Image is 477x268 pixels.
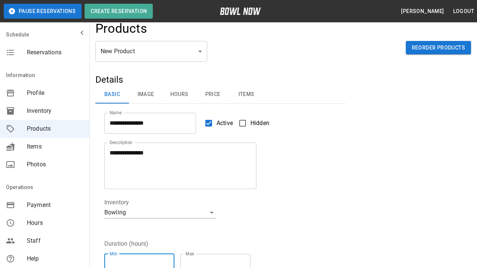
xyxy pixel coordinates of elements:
span: Active [217,119,233,128]
button: Basic [95,86,129,103]
h4: Products [95,21,147,36]
button: Image [129,86,162,103]
span: Staff [27,236,83,245]
span: Reservations [27,48,83,57]
h5: Details [95,74,346,86]
span: Inventory [27,106,83,115]
span: Photos [27,160,83,169]
button: Hours [162,86,196,103]
button: Create Reservation [85,4,153,19]
span: Profile [27,89,83,98]
div: basic tabs example [95,86,346,103]
button: Logout [450,4,477,18]
span: Hours [27,218,83,227]
span: Products [27,124,83,133]
button: Price [196,86,230,103]
div: New Product [95,41,207,62]
button: Reorder Products [406,41,471,55]
button: Items [230,86,263,103]
span: Hidden [250,119,269,128]
button: [PERSON_NAME] [398,4,447,18]
legend: Inventory [104,198,129,207]
span: Payment [27,201,83,210]
span: Items [27,142,83,151]
span: Help [27,254,83,263]
img: logo [220,7,261,15]
button: Pause Reservations [4,4,82,19]
legend: Duration (hours) [104,239,148,248]
div: Bowling [104,207,216,218]
label: Hidden products will not be visible to customers. You can still create and use them for bookings. [235,115,269,131]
